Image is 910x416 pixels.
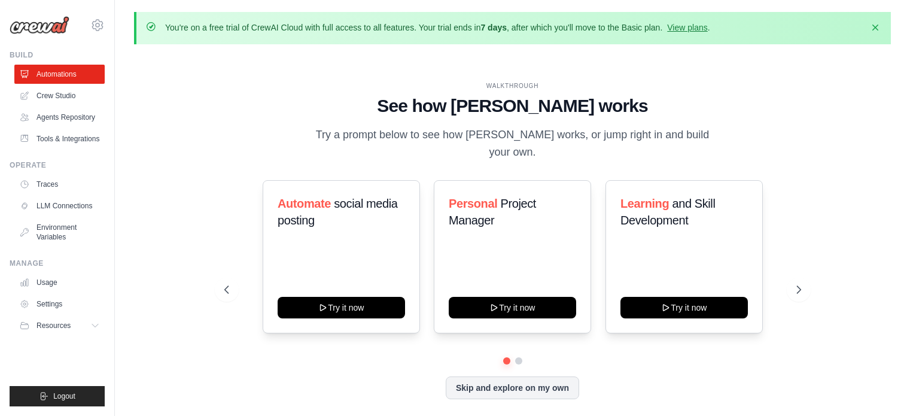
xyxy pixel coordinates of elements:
[14,294,105,314] a: Settings
[312,126,714,162] p: Try a prompt below to see how [PERSON_NAME] works, or jump right in and build your own.
[10,160,105,170] div: Operate
[14,129,105,148] a: Tools & Integrations
[165,22,710,34] p: You're on a free trial of CrewAI Cloud with full access to all features. Your trial ends in , aft...
[480,23,507,32] strong: 7 days
[278,297,405,318] button: Try it now
[14,273,105,292] a: Usage
[14,175,105,194] a: Traces
[620,197,669,210] span: Learning
[620,297,748,318] button: Try it now
[620,197,715,227] span: and Skill Development
[14,196,105,215] a: LLM Connections
[278,197,331,210] span: Automate
[36,321,71,330] span: Resources
[224,95,801,117] h1: See how [PERSON_NAME] works
[53,391,75,401] span: Logout
[10,16,69,34] img: Logo
[10,50,105,60] div: Build
[14,108,105,127] a: Agents Repository
[14,316,105,335] button: Resources
[449,297,576,318] button: Try it now
[667,23,707,32] a: View plans
[449,197,497,210] span: Personal
[278,197,398,227] span: social media posting
[224,81,801,90] div: WALKTHROUGH
[14,218,105,247] a: Environment Variables
[10,386,105,406] button: Logout
[14,65,105,84] a: Automations
[446,376,579,399] button: Skip and explore on my own
[10,259,105,268] div: Manage
[14,86,105,105] a: Crew Studio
